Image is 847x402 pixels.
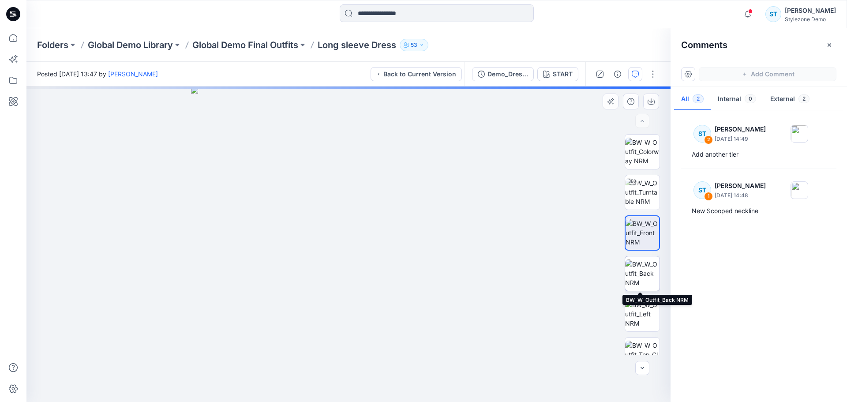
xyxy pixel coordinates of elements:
img: BW_W_Outfit_Top_CloseUp NRM [625,341,660,368]
img: BW_W_Outfit_Colorway NRM [625,138,660,165]
a: Global Demo Final Outfits [192,39,298,51]
p: [PERSON_NAME] [715,124,766,135]
button: Internal [711,88,763,111]
button: Add Comment [699,67,836,81]
div: Stylezone Demo [785,16,836,23]
div: ST [693,125,711,143]
p: [PERSON_NAME] [715,180,766,191]
img: BW_W_Outfit_Left NRM [625,300,660,328]
span: 2 [798,94,810,103]
div: ST [765,6,781,22]
p: Long sleeve Dress [318,39,396,51]
div: START [553,69,573,79]
img: BW_W_Outfit_Turntable NRM [625,178,660,206]
a: [PERSON_NAME] [108,70,158,78]
div: 2 [704,135,713,144]
span: Posted [DATE] 13:47 by [37,69,158,79]
p: 53 [411,40,417,50]
div: New Scooped neckline [692,206,826,216]
div: ST [693,181,711,199]
img: BW_W_Outfit_Front NRM [626,219,659,247]
div: 1 [704,192,713,201]
a: Folders [37,39,68,51]
button: START [537,67,578,81]
button: Details [611,67,625,81]
p: [DATE] 14:49 [715,135,766,143]
button: External [763,88,817,111]
span: 2 [693,94,704,103]
button: All [674,88,711,111]
div: Demo_Dress_Start [487,69,528,79]
button: Demo_Dress_Start [472,67,534,81]
div: Add another tier [692,149,826,160]
button: 53 [400,39,428,51]
img: eyJhbGciOiJIUzI1NiIsImtpZCI6IjAiLCJzbHQiOiJzZXMiLCJ0eXAiOiJKV1QifQ.eyJkYXRhIjp7InR5cGUiOiJzdG9yYW... [191,86,506,402]
h2: Comments [681,40,727,50]
a: Global Demo Library [88,39,173,51]
div: [PERSON_NAME] [785,5,836,16]
img: BW_W_Outfit_Back NRM [625,259,660,287]
span: 0 [745,94,756,103]
p: [DATE] 14:48 [715,191,766,200]
button: Back to Current Version [371,67,462,81]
